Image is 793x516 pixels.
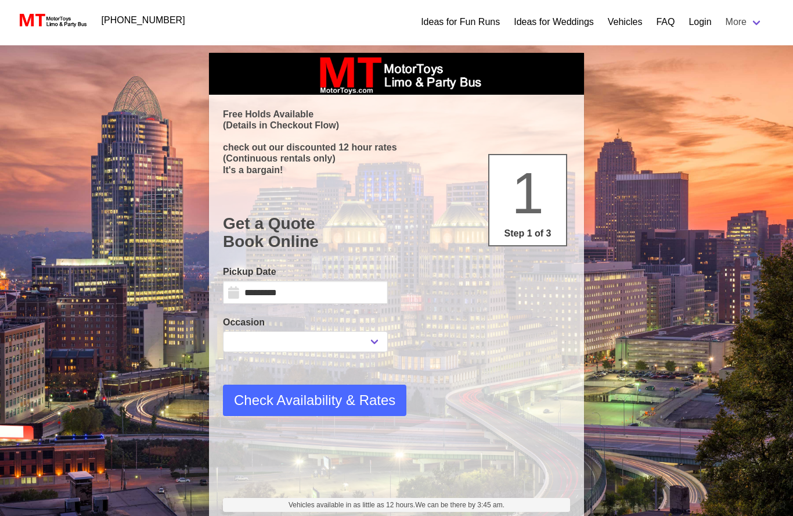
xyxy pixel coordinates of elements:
a: Ideas for Fun Runs [421,15,500,29]
p: (Details in Checkout Flow) [223,120,570,131]
p: check out our discounted 12 hour rates [223,142,570,153]
h1: Get a Quote Book Online [223,214,570,251]
a: FAQ [656,15,675,29]
button: Check Availability & Rates [223,385,406,416]
a: Ideas for Weddings [514,15,594,29]
label: Occasion [223,316,388,329]
a: [PHONE_NUMBER] [95,9,192,32]
p: Step 1 of 3 [494,227,561,241]
p: Free Holds Available [223,109,570,120]
p: It's a bargain! [223,164,570,175]
label: Pickup Date [223,265,388,279]
a: Login [689,15,711,29]
a: More [719,10,770,34]
span: Check Availability & Rates [234,390,395,411]
a: Vehicles [608,15,643,29]
span: We can be there by 3:45 am. [415,501,504,509]
span: 1 [511,160,544,225]
p: (Continuous rentals only) [223,153,570,164]
img: MotorToys Logo [16,12,88,28]
span: Vehicles available in as little as 12 hours. [289,500,504,510]
img: box_logo_brand.jpeg [309,53,484,95]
